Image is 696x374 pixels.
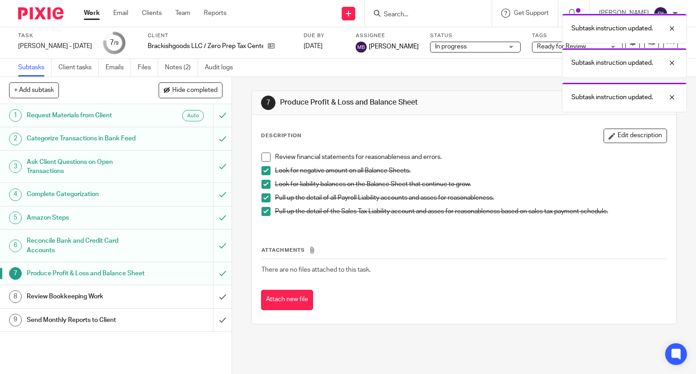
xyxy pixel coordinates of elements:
div: 4 [9,188,22,201]
span: [DATE] [304,43,323,49]
button: Attach new file [261,290,313,310]
h1: Complete Categorization [27,187,145,201]
div: 3 [9,160,22,173]
p: Subtask instruction updated. [571,93,653,102]
h1: Categorize Transactions in Bank Feed [27,132,145,145]
a: Files [138,59,158,77]
p: Look for negative amount on all Balance Sheets. [275,166,667,175]
label: Due by [304,32,344,39]
label: Client [148,32,292,39]
div: 1 [9,109,22,122]
a: Team [175,9,190,18]
button: + Add subtask [9,82,59,98]
p: Description [261,132,301,139]
p: Pull up the detail of all Payroll Liability accounts and asses for reasonableness. [275,193,667,202]
div: Joel - Aug 2025 [18,42,92,51]
a: Audit logs [205,59,240,77]
div: 9 [9,314,22,326]
div: [PERSON_NAME] - [DATE] [18,42,92,51]
p: Subtask instruction updated. [571,58,653,67]
a: Notes (2) [165,59,198,77]
small: /9 [114,41,119,46]
p: Review financial statements for reasonableness and errors. [275,153,667,162]
label: Task [18,32,92,39]
div: 7 [9,267,22,280]
a: Reports [204,9,227,18]
span: Attachments [261,248,305,253]
p: Look for liability balances on the Balance Sheet that continue to grow. [275,180,667,189]
a: Client tasks [58,59,99,77]
a: Clients [142,9,162,18]
h1: Request Materials from Client [27,109,145,122]
a: Email [113,9,128,18]
h1: Produce Profit & Loss and Balance Sheet [280,98,483,107]
button: Hide completed [159,82,222,98]
h1: Review Bookkeeping Work [27,290,145,303]
h1: Send Monthly Reports to Client [27,313,145,327]
div: 8 [9,290,22,303]
div: Auto [182,110,204,121]
h1: Amazon Steps [27,211,145,225]
a: Work [84,9,100,18]
img: svg%3E [653,6,668,21]
h1: Ask Client Questions on Open Transactions [27,155,145,178]
p: Subtask instruction updated. [571,24,653,33]
div: 6 [9,240,22,252]
div: 5 [9,211,22,224]
div: 2 [9,133,22,145]
span: There are no files attached to this task. [261,267,371,273]
p: Brackishgoods LLC / Zero Prep Tax Center (dba [148,42,263,51]
p: Pull up the detail of the Sales Tax Liability account and asses for reasonableness based on sales... [275,207,667,216]
span: Hide completed [172,87,217,94]
a: Emails [106,59,131,77]
h1: Produce Profit & Loss and Balance Sheet [27,267,145,280]
a: Subtasks [18,59,52,77]
div: 7 [110,38,119,48]
img: Pixie [18,7,63,19]
button: Edit description [604,129,667,143]
h1: Reconcile Bank and Credit Card Accounts [27,234,145,257]
div: 7 [261,96,275,110]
